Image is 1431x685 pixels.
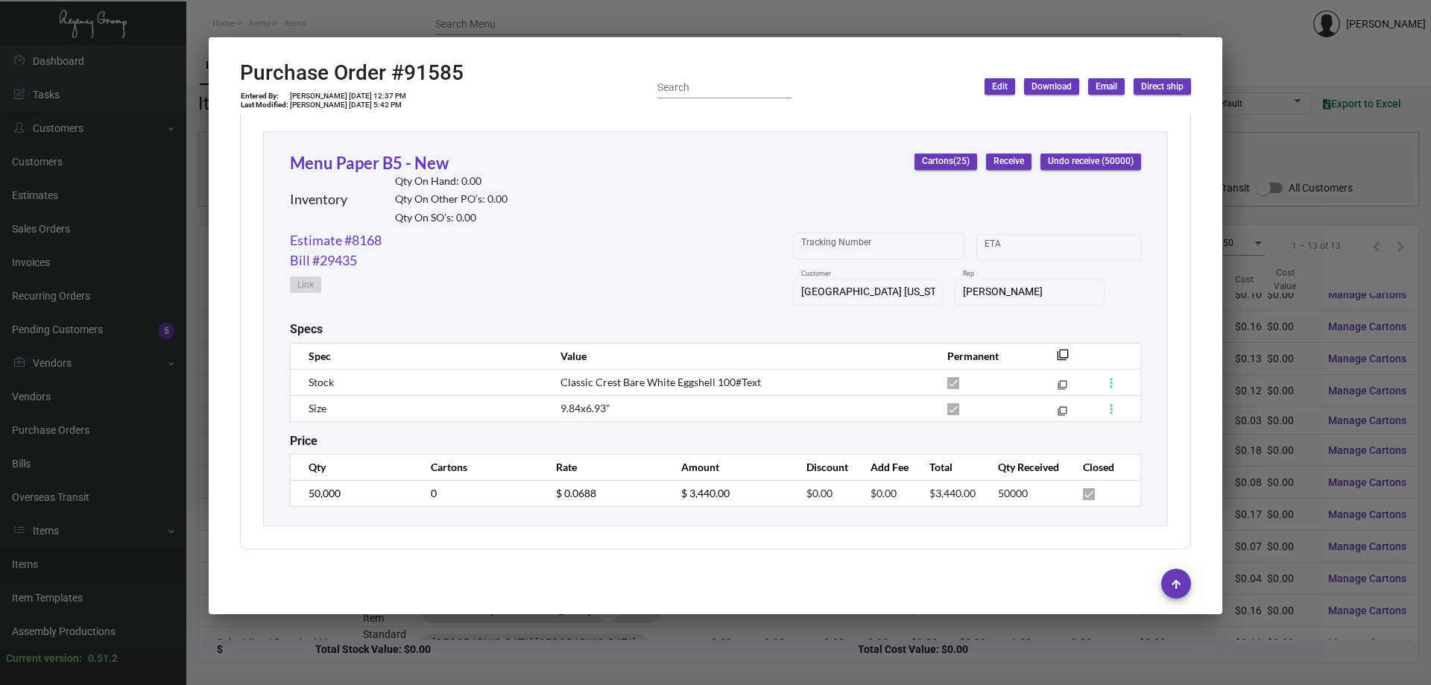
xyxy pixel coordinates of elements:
button: Undo receive (50000) [1040,154,1141,170]
span: Stock [309,376,334,388]
th: Value [546,343,932,369]
h2: Inventory [290,192,347,208]
th: Cartons [416,454,541,480]
a: Bill #29435 [290,250,357,271]
button: Email [1088,78,1125,95]
span: Edit [992,81,1008,93]
button: Download [1024,78,1079,95]
h2: Specs [290,322,323,336]
mat-icon: filter_none [1058,409,1067,419]
button: Link [290,277,321,293]
th: Spec [291,343,546,369]
th: Closed [1068,454,1140,480]
div: 0.51.2 [88,651,118,666]
span: Direct ship [1141,81,1184,93]
mat-icon: filter_none [1058,383,1067,393]
span: Cartons [922,155,970,168]
span: 50000 [998,487,1028,499]
h2: Qty On Hand: 0.00 [395,175,508,188]
span: (25) [953,156,970,166]
span: $0.00 [806,487,833,499]
h2: Qty On Other PO’s: 0.00 [395,193,508,206]
button: Cartons(25) [914,154,977,170]
th: Permanent [932,343,1034,369]
th: Discount [792,454,855,480]
span: Classic Crest Bare White Eggshell 100#Text [560,376,761,388]
th: Total [914,454,983,480]
th: Qty [291,454,416,480]
span: $0.00 [871,487,897,499]
th: Add Fee [856,454,915,480]
span: Link [297,279,314,291]
th: Rate [541,454,666,480]
button: Direct ship [1134,78,1191,95]
span: Undo receive (50000) [1048,155,1134,168]
div: Current version: [6,651,82,666]
h2: Qty On SO’s: 0.00 [395,212,508,224]
span: $3,440.00 [929,487,976,499]
a: Estimate #8168 [290,230,382,250]
input: End date [1043,242,1115,253]
h2: Price [290,434,318,448]
span: Email [1096,81,1117,93]
th: Amount [666,454,792,480]
span: Size [309,402,326,414]
button: Receive [986,154,1032,170]
input: Start date [985,242,1031,253]
td: [PERSON_NAME] [DATE] 5:42 PM [289,101,407,110]
td: [PERSON_NAME] [DATE] 12:37 PM [289,92,407,101]
td: Entered By: [240,92,289,101]
a: Menu Paper B5 - New [290,153,449,173]
td: Last Modified: [240,101,289,110]
span: 9.84x6.93" [560,402,610,414]
mat-icon: filter_none [1057,353,1069,365]
h2: Purchase Order #91585 [240,60,464,86]
button: Edit [985,78,1015,95]
th: Qty Received [983,454,1068,480]
span: Download [1032,81,1072,93]
span: Receive [994,155,1024,168]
